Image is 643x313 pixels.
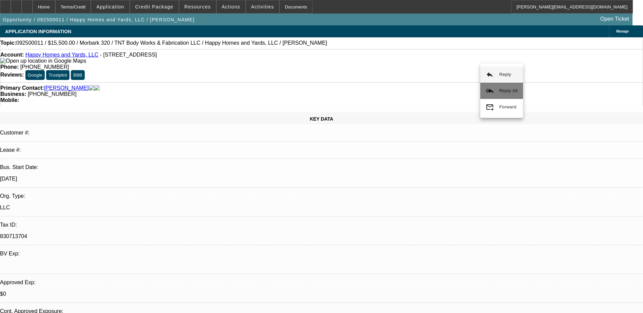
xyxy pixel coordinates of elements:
[96,4,124,9] span: Application
[616,29,629,33] span: Manage
[310,116,333,122] span: KEY DATA
[44,85,89,91] a: [PERSON_NAME]
[91,0,129,13] button: Application
[25,52,99,58] a: Happy Homes and Yards, LLC
[486,87,494,95] mat-icon: reply_all
[486,70,494,79] mat-icon: reply
[28,91,77,97] span: [PHONE_NUMBER]
[3,17,195,22] span: Opportunity / 092500011 / Happy Homes and Yards, LLC / [PERSON_NAME]
[0,40,16,46] strong: Topic:
[222,4,240,9] span: Actions
[89,85,94,91] img: facebook-icon.png
[0,97,19,103] strong: Mobile:
[246,0,279,13] button: Activities
[0,85,44,91] strong: Primary Contact:
[25,70,45,80] button: Google
[217,0,245,13] button: Actions
[0,52,24,58] strong: Account:
[251,4,274,9] span: Activities
[499,72,511,77] span: Reply
[0,58,86,64] img: Open up location in Google Maps
[100,52,157,58] span: - [STREET_ADDRESS]
[0,58,86,64] a: View Google Maps
[5,29,71,34] span: APPLICATION INFORMATION
[20,64,69,70] span: [PHONE_NUMBER]
[135,4,174,9] span: Credit Package
[46,70,69,80] button: Trustpilot
[499,104,517,109] span: Forward
[598,13,632,25] a: Open Ticket
[130,0,179,13] button: Credit Package
[486,103,494,111] mat-icon: forward_to_inbox
[179,0,216,13] button: Resources
[16,40,327,46] span: 092500011 / $15,500.00 / Morbark 320 / TNT Body Works & Fabrication LLC / Happy Homes and Yards, ...
[0,91,26,97] strong: Business:
[0,72,24,78] strong: Reviews:
[94,85,100,91] img: linkedin-icon.png
[184,4,211,9] span: Resources
[71,70,85,80] button: BBB
[499,88,518,93] span: Reply All
[0,64,19,70] strong: Phone:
